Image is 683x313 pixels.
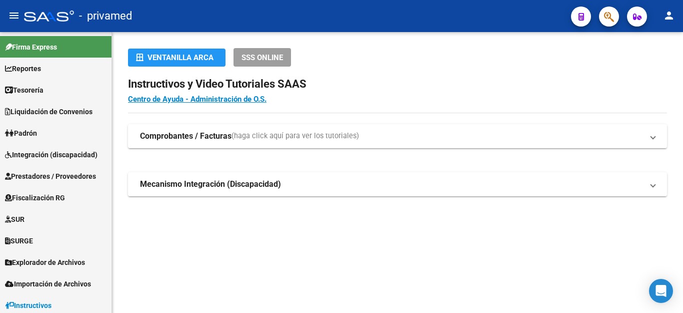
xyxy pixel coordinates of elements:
[5,214,24,225] span: SUR
[128,124,667,148] mat-expansion-panel-header: Comprobantes / Facturas(haga click aquí para ver los tutoriales)
[5,149,97,160] span: Integración (discapacidad)
[5,278,91,289] span: Importación de Archivos
[5,257,85,268] span: Explorador de Archivos
[5,106,92,117] span: Liquidación de Convenios
[5,42,57,53] span: Firma Express
[649,279,673,303] div: Open Intercom Messenger
[5,235,33,246] span: SURGE
[128,172,667,196] mat-expansion-panel-header: Mecanismo Integración (Discapacidad)
[663,10,675,22] mat-icon: person
[5,63,41,74] span: Reportes
[140,131,231,142] strong: Comprobantes / Facturas
[233,48,291,67] button: SSS ONLINE
[128,75,667,94] h2: Instructivos y Video Tutoriales SAAS
[5,85,43,96] span: Tesorería
[5,300,51,311] span: Instructivos
[8,10,20,22] mat-icon: menu
[5,171,96,182] span: Prestadores / Proveedores
[136,49,217,67] div: Ventanilla ARCA
[5,192,65,203] span: Fiscalización RG
[231,131,359,142] span: (haga click aquí para ver los tutoriales)
[79,5,132,27] span: - privamed
[128,49,225,67] button: Ventanilla ARCA
[241,53,283,62] span: SSS ONLINE
[140,179,281,190] strong: Mecanismo Integración (Discapacidad)
[5,128,37,139] span: Padrón
[128,95,266,104] a: Centro de Ayuda - Administración de O.S.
